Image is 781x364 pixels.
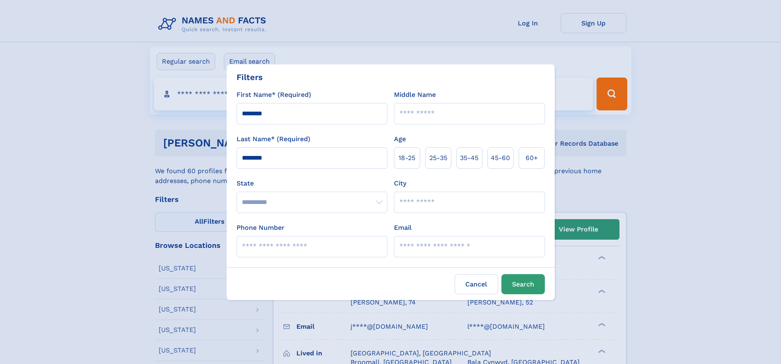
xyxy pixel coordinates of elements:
label: First Name* (Required) [237,90,311,100]
label: Middle Name [394,90,436,100]
span: 18‑25 [398,153,415,163]
button: Search [501,274,545,294]
label: Age [394,134,406,144]
label: Last Name* (Required) [237,134,310,144]
label: State [237,179,387,188]
label: Cancel [455,274,498,294]
span: 60+ [526,153,538,163]
span: 45‑60 [491,153,510,163]
span: 35‑45 [460,153,478,163]
label: Phone Number [237,223,285,233]
div: Filters [237,71,263,83]
span: 25‑35 [429,153,447,163]
label: City [394,179,406,188]
label: Email [394,223,412,233]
